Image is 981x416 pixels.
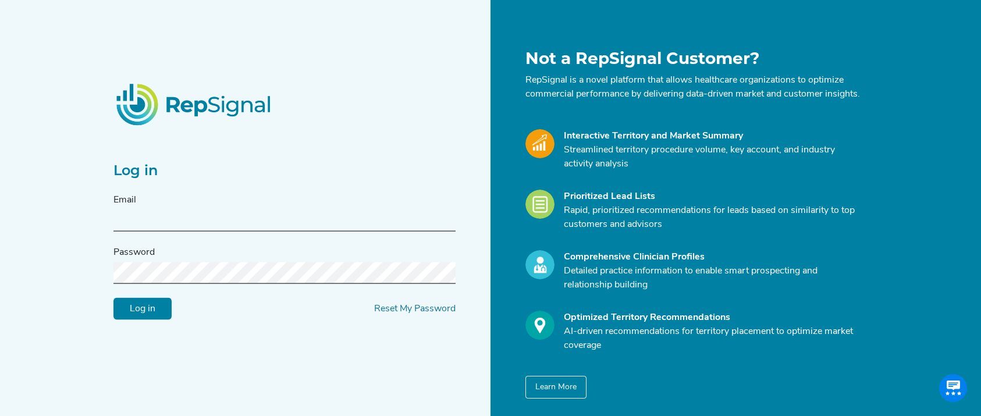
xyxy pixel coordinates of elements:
[525,376,587,399] button: Learn More
[525,190,555,219] img: Leads_Icon.28e8c528.svg
[564,311,861,325] div: Optimized Territory Recommendations
[564,204,861,232] p: Rapid, prioritized recommendations for leads based on similarity to top customers and advisors
[113,193,136,207] label: Email
[525,129,555,158] img: Market_Icon.a700a4ad.svg
[525,49,861,69] h1: Not a RepSignal Customer?
[102,69,287,139] img: RepSignalLogo.20539ed3.png
[564,190,861,204] div: Prioritized Lead Lists
[113,298,172,320] input: Log in
[525,250,555,279] img: Profile_Icon.739e2aba.svg
[564,143,861,171] p: Streamlined territory procedure volume, key account, and industry activity analysis
[525,73,861,101] p: RepSignal is a novel platform that allows healthcare organizations to optimize commercial perform...
[113,162,456,179] h2: Log in
[564,264,861,292] p: Detailed practice information to enable smart prospecting and relationship building
[564,325,861,353] p: AI-driven recommendations for territory placement to optimize market coverage
[525,311,555,340] img: Optimize_Icon.261f85db.svg
[564,250,861,264] div: Comprehensive Clinician Profiles
[374,304,456,314] a: Reset My Password
[113,246,155,259] label: Password
[564,129,861,143] div: Interactive Territory and Market Summary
